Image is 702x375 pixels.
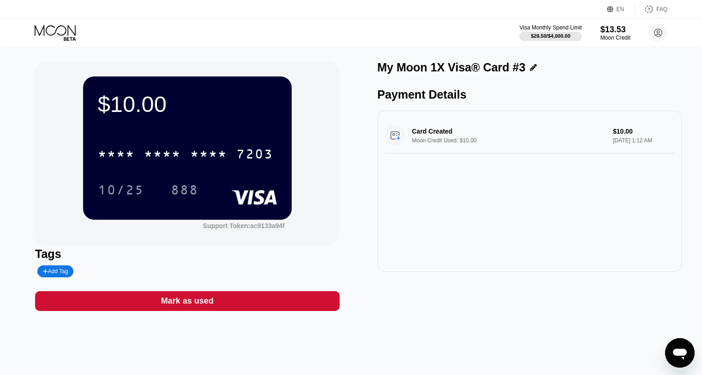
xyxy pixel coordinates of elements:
[37,265,73,277] div: Add Tag
[43,268,68,275] div: Add Tag
[600,35,630,41] div: Moon Credit
[519,24,582,31] div: Visa Monthly Spend Limit
[236,148,273,163] div: 7203
[600,25,630,35] div: $13.53
[98,184,144,199] div: 10/25
[617,6,624,12] div: EN
[203,222,285,229] div: Support Token:ac9133a94f
[164,178,205,201] div: 888
[665,338,695,368] iframe: Button to launch messaging window, conversation in progress
[161,296,214,306] div: Mark as used
[607,5,635,14] div: EN
[35,247,339,261] div: Tags
[378,88,682,101] div: Payment Details
[98,91,277,117] div: $10.00
[531,33,570,39] div: $28.50 / $4,000.00
[656,6,667,12] div: FAQ
[203,222,285,229] div: Support Token: ac9133a94f
[600,25,630,41] div: $13.53Moon Credit
[171,184,198,199] div: 888
[635,5,667,14] div: FAQ
[378,61,526,74] div: My Moon 1X Visa® Card #3
[91,178,151,201] div: 10/25
[519,24,582,41] div: Visa Monthly Spend Limit$28.50/$4,000.00
[35,291,339,311] div: Mark as used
